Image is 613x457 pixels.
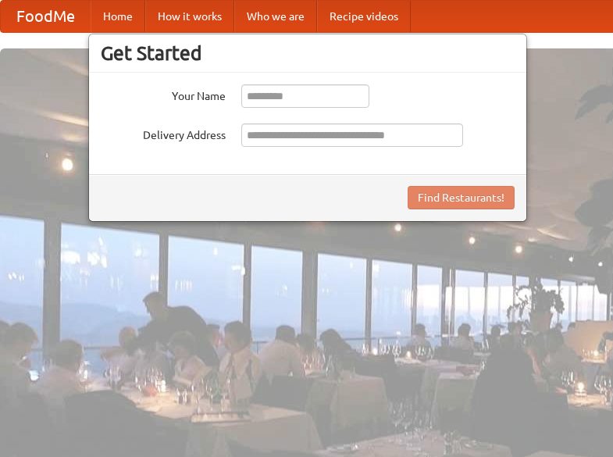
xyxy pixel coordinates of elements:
[101,41,515,65] h3: Get Started
[408,186,515,209] button: Find Restaurants!
[1,1,91,32] a: FoodMe
[91,1,145,32] a: Home
[101,84,226,104] label: Your Name
[317,1,411,32] a: Recipe videos
[101,123,226,143] label: Delivery Address
[234,1,317,32] a: Who we are
[145,1,234,32] a: How it works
